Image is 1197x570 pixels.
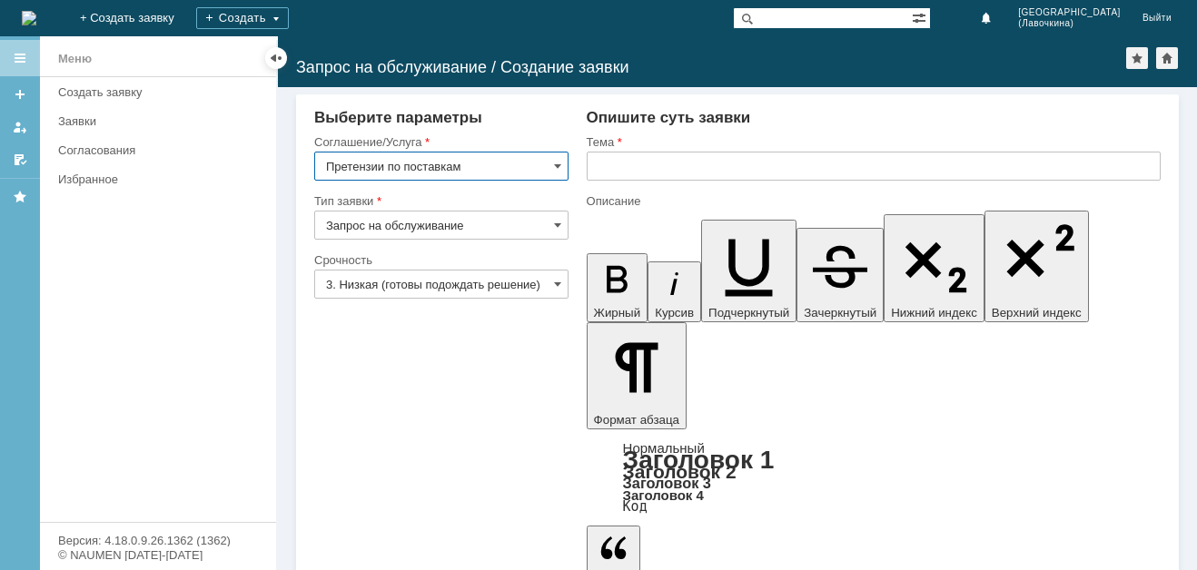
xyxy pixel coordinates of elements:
a: Перейти на домашнюю страницу [22,11,36,25]
span: Нижний индекс [891,306,977,319]
div: Тема [587,136,1157,148]
a: Согласования [51,136,272,164]
span: Зачеркнутый [804,306,876,319]
div: Сделать домашней страницей [1156,47,1178,69]
a: Заголовок 2 [623,461,737,482]
button: Жирный [587,253,648,322]
div: Создать [196,7,289,29]
div: Срочность [314,254,565,266]
div: © NAUMEN [DATE]-[DATE] [58,549,258,561]
span: Верхний индекс [992,306,1082,319]
a: Нормальный [623,440,705,456]
div: Скрыть меню [265,47,287,69]
div: Создать заявку [58,85,265,99]
a: Создать заявку [5,80,35,109]
span: (Лавочкина) [1018,18,1121,29]
a: Заголовок 4 [623,487,704,503]
a: Мои согласования [5,145,35,174]
a: Создать заявку [51,78,272,106]
div: Соглашение/Услуга [314,136,565,148]
div: Формат абзаца [587,442,1161,513]
button: Курсив [648,261,701,322]
span: Опишите суть заявки [587,109,751,126]
a: Заголовок 1 [623,446,775,474]
div: Версия: 4.18.0.9.26.1362 (1362) [58,535,258,546]
div: Меню [58,48,92,70]
span: [GEOGRAPHIC_DATA] [1018,7,1121,18]
a: Код [623,498,648,515]
button: Верхний индекс [984,211,1089,322]
span: Курсив [655,306,694,319]
button: Формат абзаца [587,322,687,429]
div: Избранное [58,172,245,186]
button: Нижний индекс [884,214,984,322]
button: Подчеркнутый [701,220,796,322]
a: Заголовок 3 [623,475,711,491]
img: logo [22,11,36,25]
span: Расширенный поиск [912,8,930,25]
span: Формат абзаца [594,413,679,427]
a: Мои заявки [5,113,35,142]
span: Выберите параметры [314,109,482,126]
div: Запрос на обслуживание / Создание заявки [296,58,1126,76]
div: Описание [587,195,1157,207]
div: Добавить в избранное [1126,47,1148,69]
button: Зачеркнутый [796,228,884,322]
div: Заявки [58,114,265,128]
div: Тип заявки [314,195,565,207]
div: Согласования [58,143,265,157]
span: Подчеркнутый [708,306,789,319]
a: Заявки [51,107,272,135]
span: Жирный [594,306,641,319]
